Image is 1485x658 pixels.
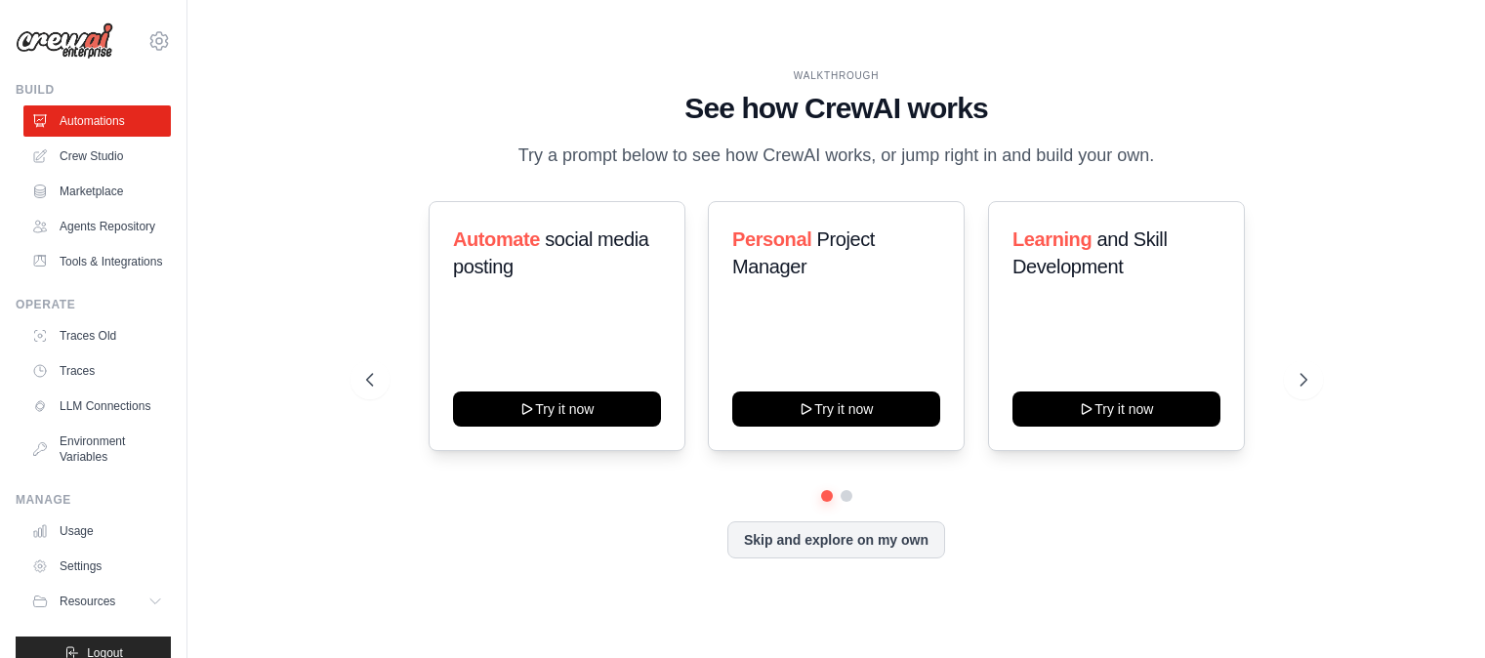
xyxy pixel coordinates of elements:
[453,391,661,427] button: Try it now
[23,141,171,172] a: Crew Studio
[23,211,171,242] a: Agents Repository
[727,521,945,558] button: Skip and explore on my own
[23,355,171,387] a: Traces
[23,551,171,582] a: Settings
[23,176,171,207] a: Marketplace
[366,91,1307,126] h1: See how CrewAI works
[453,228,540,250] span: Automate
[366,68,1307,83] div: WALKTHROUGH
[509,142,1165,170] p: Try a prompt below to see how CrewAI works, or jump right in and build your own.
[23,320,171,351] a: Traces Old
[16,82,171,98] div: Build
[23,586,171,617] button: Resources
[23,391,171,422] a: LLM Connections
[16,22,113,60] img: Logo
[732,391,940,427] button: Try it now
[16,492,171,508] div: Manage
[23,246,171,277] a: Tools & Integrations
[732,228,811,250] span: Personal
[60,594,115,609] span: Resources
[1012,228,1167,277] span: and Skill Development
[23,515,171,547] a: Usage
[23,426,171,473] a: Environment Variables
[16,297,171,312] div: Operate
[23,105,171,137] a: Automations
[1012,391,1220,427] button: Try it now
[453,228,649,277] span: social media posting
[1012,228,1092,250] span: Learning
